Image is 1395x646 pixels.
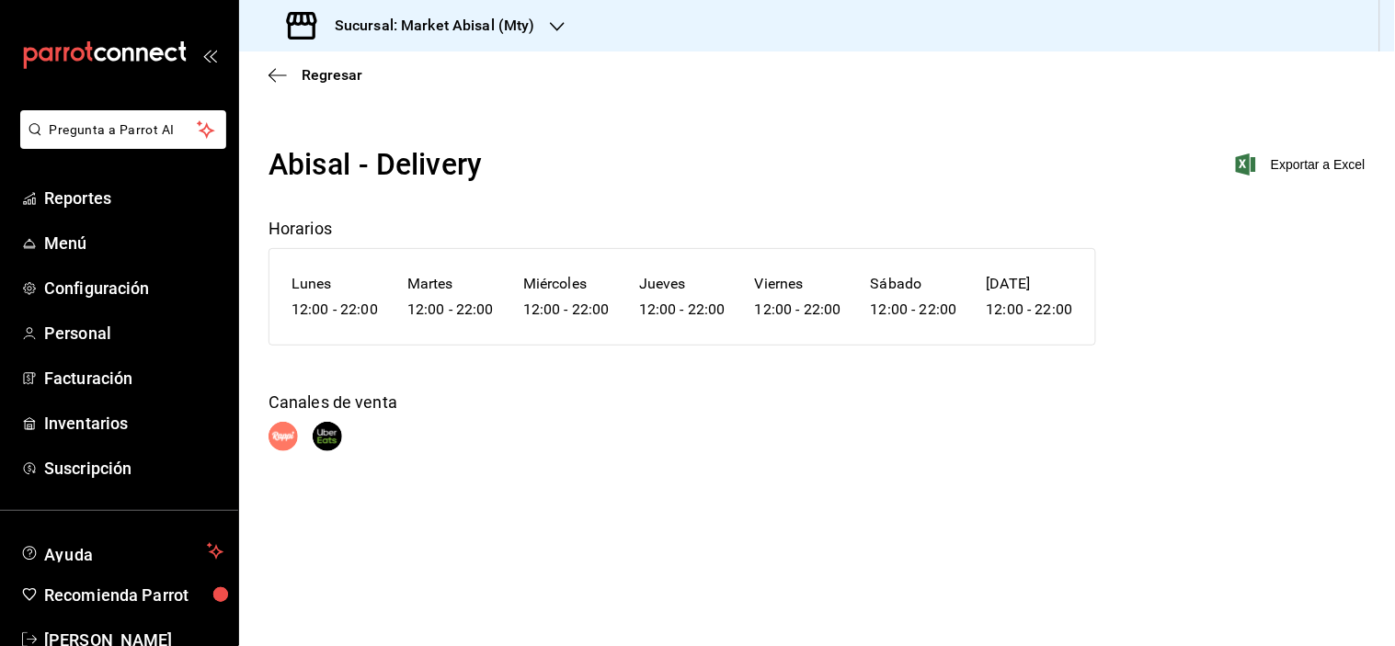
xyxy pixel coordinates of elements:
h6: 12:00 - 22:00 [292,297,378,323]
h6: 12:00 - 22:00 [987,297,1073,323]
span: Inventarios [44,411,223,436]
div: Canales de venta [269,390,1366,414]
span: Facturación [44,366,223,391]
h6: 12:00 - 22:00 [407,297,494,323]
h3: Sucursal: Market Abisal (Mty) [320,15,535,37]
span: Personal [44,321,223,346]
h6: Viernes [755,271,841,297]
h6: Martes [407,271,494,297]
span: Ayuda [44,540,200,562]
h6: 12:00 - 22:00 [871,297,957,323]
span: Recomienda Parrot [44,583,223,607]
span: Regresar [302,66,362,84]
div: Horarios [269,216,1366,241]
span: Suscripción [44,456,223,481]
h6: Lunes [292,271,378,297]
div: Abisal - Delivery [269,142,482,187]
button: Pregunta a Parrot AI [20,110,226,149]
h6: Miércoles [523,271,610,297]
span: Configuración [44,276,223,300]
button: Exportar a Excel [1240,153,1366,176]
span: Reportes [44,186,223,210]
span: Menú [44,231,223,255]
h6: 12:00 - 22:00 [639,297,726,323]
h6: 12:00 - 22:00 [755,297,841,323]
h6: [DATE] [987,271,1073,297]
a: Pregunta a Parrot AI [13,133,226,153]
button: open_drawer_menu [202,48,217,62]
h6: 12:00 - 22:00 [523,297,610,323]
h6: Jueves [639,271,726,297]
span: Pregunta a Parrot AI [50,120,198,140]
button: Regresar [269,66,362,84]
h6: Sábado [871,271,957,297]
